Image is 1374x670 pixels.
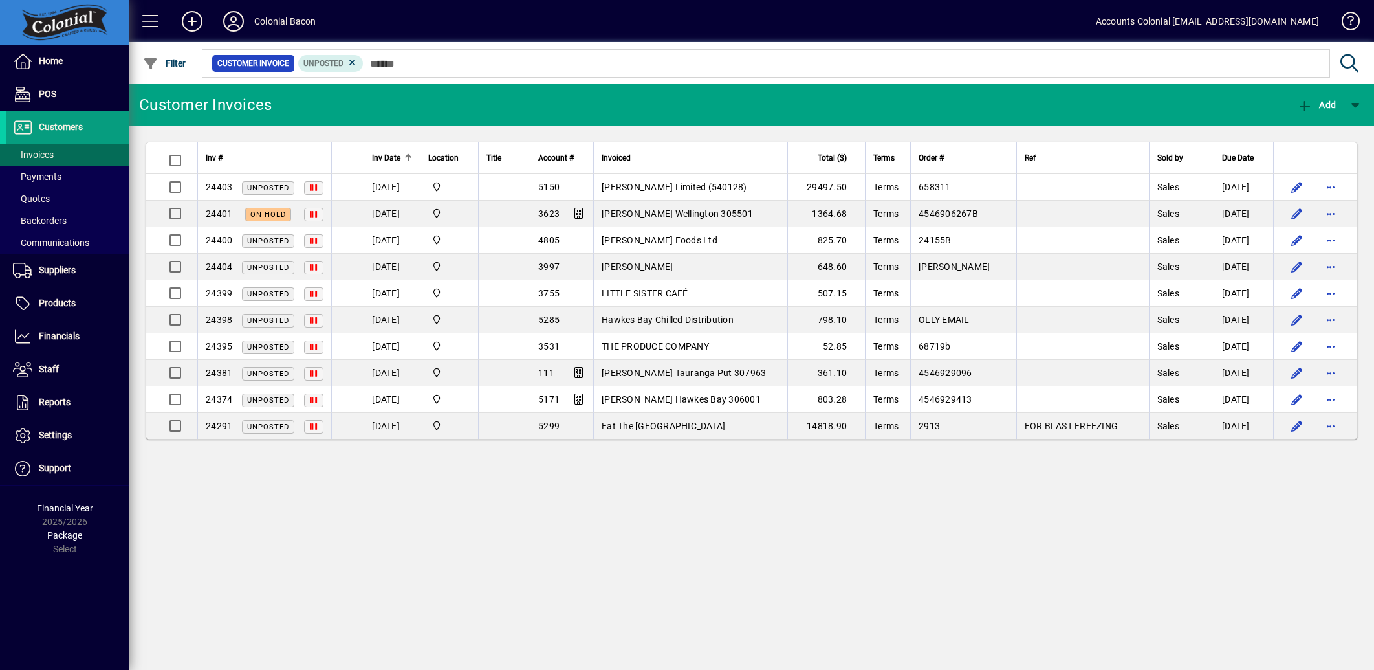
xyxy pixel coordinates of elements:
span: Unposted [247,370,289,378]
span: Sold by [1157,151,1183,165]
button: More options [1320,177,1341,197]
span: Eat The [GEOGRAPHIC_DATA] [602,421,725,431]
td: [DATE] [364,254,420,280]
span: 3755 [538,288,560,298]
span: Financial Year [37,503,93,513]
span: Ref [1025,151,1036,165]
span: 24155B [919,235,952,245]
span: Account # [538,151,574,165]
div: Colonial Bacon [254,11,316,32]
span: 3531 [538,341,560,352]
div: Customer Invoices [139,95,272,115]
span: Terms [873,368,899,378]
button: More options [1320,309,1341,330]
span: THE PRODUCE COMPANY [602,341,709,352]
span: Sales [1157,235,1179,245]
div: Inv Date [372,151,412,165]
span: Colonial Bacon [428,180,470,194]
span: 24404 [206,262,232,272]
td: [DATE] [364,386,420,413]
td: 803.28 [787,386,865,413]
span: Provida [428,366,470,380]
span: Sales [1157,262,1179,272]
span: Unposted [247,184,289,192]
a: Reports [6,386,129,419]
span: 5285 [538,315,560,325]
button: Add [1294,93,1339,117]
a: Communications [6,232,129,254]
button: Edit [1287,336,1307,357]
a: Backorders [6,210,129,232]
a: Suppliers [6,254,129,287]
a: POS [6,78,129,111]
button: Edit [1287,177,1307,197]
span: Backorders [13,216,67,226]
span: Inv Date [372,151,400,165]
span: [PERSON_NAME] Foods Ltd [602,235,717,245]
div: Account # [538,151,585,165]
button: More options [1320,203,1341,224]
mat-chip: Customer Invoice Status: Unposted [298,55,364,72]
span: Sales [1157,368,1179,378]
button: Edit [1287,416,1307,436]
span: Terms [873,208,899,219]
span: 5150 [538,182,560,192]
td: [DATE] [1214,413,1273,439]
td: [DATE] [1214,254,1273,280]
span: OLLY EMAIL [919,315,970,325]
button: More options [1320,256,1341,277]
button: Add [171,10,213,33]
button: Profile [213,10,254,33]
span: Terms [873,151,895,165]
span: [PERSON_NAME] Wellington 305501 [602,208,753,219]
span: Terms [873,421,899,431]
span: Settings [39,430,72,440]
td: [DATE] [364,413,420,439]
button: More options [1320,389,1341,410]
span: Provida [428,339,470,353]
span: Total ($) [818,151,847,165]
td: [DATE] [364,174,420,201]
span: Terms [873,288,899,298]
span: 3997 [538,262,560,272]
td: 14818.90 [787,413,865,439]
span: Unposted [247,317,289,325]
span: Products [39,298,76,308]
td: 648.60 [787,254,865,280]
a: Settings [6,419,129,452]
td: [DATE] [1214,333,1273,360]
span: Home [39,56,63,66]
span: Title [486,151,501,165]
td: [DATE] [364,201,420,227]
span: 4546906267B [919,208,978,219]
td: [DATE] [1214,386,1273,413]
span: Invoiced [602,151,631,165]
span: Terms [873,235,899,245]
span: Terms [873,182,899,192]
span: Sales [1157,394,1179,405]
span: 24403 [206,182,232,192]
button: Edit [1287,256,1307,277]
span: 4805 [538,235,560,245]
td: [DATE] [364,333,420,360]
span: On hold [250,210,286,219]
span: Quotes [13,194,50,204]
span: Customer Invoice [217,57,289,70]
span: 4546929096 [919,368,972,378]
td: [DATE] [1214,280,1273,307]
span: Reports [39,397,71,407]
td: 52.85 [787,333,865,360]
div: Order # [919,151,1009,165]
span: Unposted [303,59,343,68]
button: More options [1320,283,1341,304]
td: 825.70 [787,227,865,254]
td: [DATE] [1214,360,1273,386]
span: Support [39,463,71,473]
span: 24401 [206,208,232,219]
button: Edit [1287,283,1307,304]
td: 361.10 [787,360,865,386]
span: Sales [1157,182,1179,192]
button: More options [1320,336,1341,357]
a: Financials [6,320,129,353]
span: 24381 [206,368,232,378]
